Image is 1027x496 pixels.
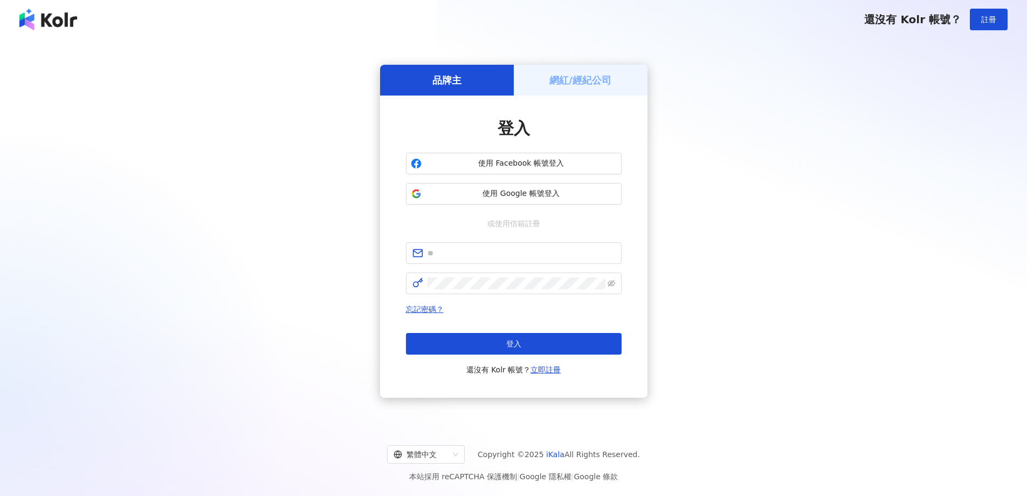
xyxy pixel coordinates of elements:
[406,333,622,355] button: 登入
[970,9,1008,30] button: 註冊
[571,472,574,481] span: |
[466,363,561,376] span: 還沒有 Kolr 帳號？
[409,470,618,483] span: 本站採用 reCAPTCHA 保護機制
[574,472,618,481] a: Google 條款
[549,73,611,87] h5: 網紅/經紀公司
[864,13,961,26] span: 還沒有 Kolr 帳號？
[546,450,564,459] a: iKala
[608,280,615,287] span: eye-invisible
[406,183,622,205] button: 使用 Google 帳號登入
[426,158,617,169] span: 使用 Facebook 帳號登入
[478,448,640,461] span: Copyright © 2025 All Rights Reserved.
[480,218,548,229] span: 或使用信箱註冊
[426,188,617,199] span: 使用 Google 帳號登入
[981,15,996,24] span: 註冊
[432,73,461,87] h5: 品牌主
[498,119,530,138] span: 登入
[517,472,520,481] span: |
[506,339,521,348] span: 登入
[406,153,622,174] button: 使用 Facebook 帳號登入
[19,9,77,30] img: logo
[394,446,449,463] div: 繁體中文
[520,472,571,481] a: Google 隱私權
[406,305,444,314] a: 忘記密碼？
[530,365,561,374] a: 立即註冊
